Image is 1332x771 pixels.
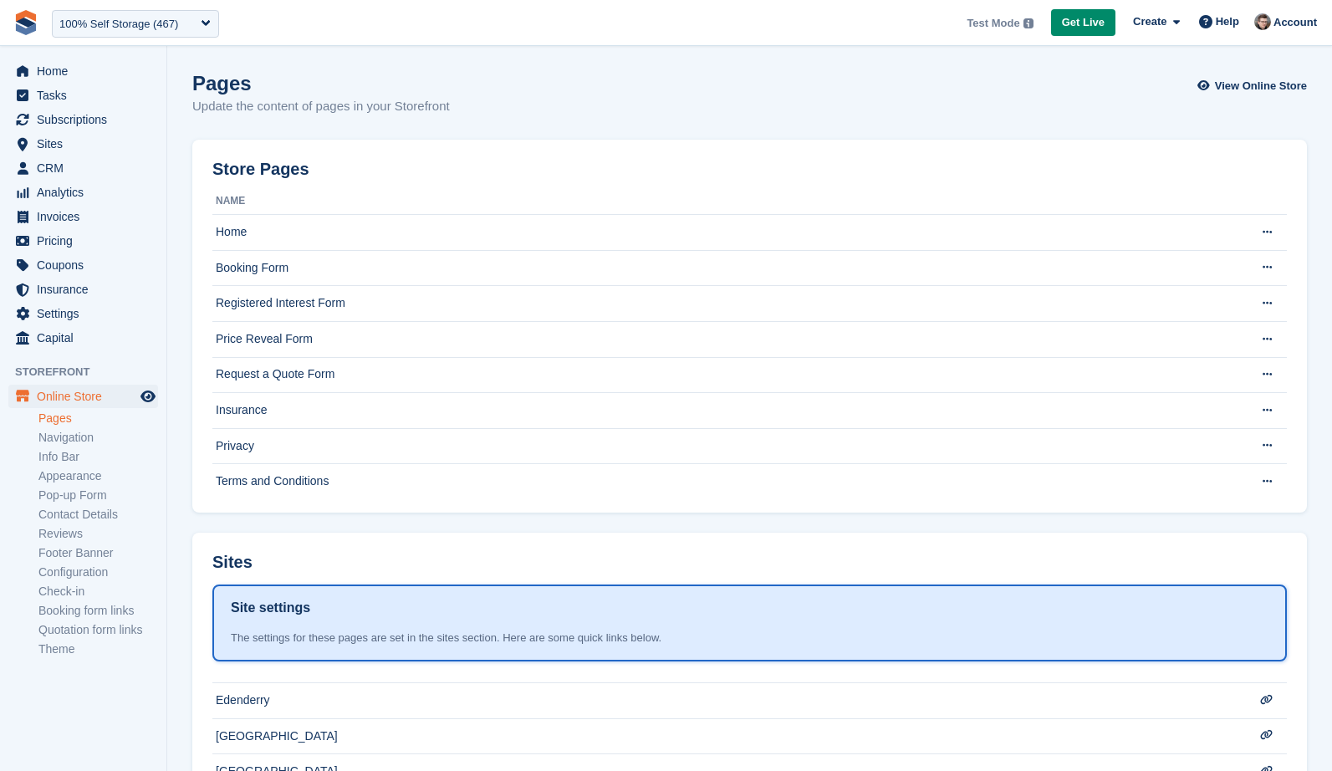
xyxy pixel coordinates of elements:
a: Reviews [38,526,158,542]
a: Appearance [38,468,158,484]
span: CRM [37,156,137,180]
td: Registered Interest Form [212,286,1233,322]
td: [GEOGRAPHIC_DATA] [212,718,1233,754]
a: Footer Banner [38,545,158,561]
span: Get Live [1062,14,1105,31]
a: Pop-up Form [38,488,158,503]
h1: Pages [192,72,450,94]
span: View Online Store [1215,78,1307,94]
a: Booking form links [38,603,158,619]
span: Settings [37,302,137,325]
td: Price Reveal Form [212,321,1233,357]
p: Update the content of pages in your Storefront [192,97,450,116]
td: Booking Form [212,250,1233,286]
td: Request a Quote Form [212,357,1233,393]
span: Tasks [37,84,137,107]
td: Privacy [212,428,1233,464]
span: Subscriptions [37,108,137,131]
a: menu [8,84,158,107]
a: Theme [38,641,158,657]
div: 100% Self Storage (467) [59,16,178,33]
span: Sites [37,132,137,156]
a: Info Bar [38,449,158,465]
a: View Online Store [1202,72,1307,100]
span: Create [1133,13,1166,30]
a: menu [8,181,158,204]
a: Configuration [38,564,158,580]
span: Invoices [37,205,137,228]
span: Online Store [37,385,137,408]
div: The settings for these pages are set in the sites section. Here are some quick links below. [231,630,1268,646]
a: Pages [38,411,158,426]
a: menu [8,253,158,277]
h1: Site settings [231,598,310,618]
h2: Sites [212,553,253,572]
th: Name [212,188,1233,215]
a: menu [8,156,158,180]
td: Edenderry [212,683,1233,719]
a: menu [8,278,158,301]
a: menu [8,326,158,350]
a: menu [8,205,158,228]
td: Insurance [212,393,1233,429]
span: Capital [37,326,137,350]
a: menu [8,108,158,131]
span: Home [37,59,137,83]
span: Test Mode [967,15,1019,32]
a: Check-in [38,584,158,600]
span: Insurance [37,278,137,301]
img: icon-info-grey-7440780725fd019a000dd9b08b2336e03edf1995a4989e88bcd33f0948082b44.svg [1023,18,1033,28]
span: Coupons [37,253,137,277]
a: Navigation [38,430,158,446]
span: Pricing [37,229,137,253]
a: Get Live [1051,9,1115,37]
span: Help [1216,13,1239,30]
a: Preview store [138,386,158,406]
td: Terms and Conditions [212,464,1233,499]
a: menu [8,385,158,408]
a: Quotation form links [38,622,158,638]
img: stora-icon-8386f47178a22dfd0bd8f6a31ec36ba5ce8667c1dd55bd0f319d3a0aa187defe.svg [13,10,38,35]
a: menu [8,229,158,253]
a: menu [8,132,158,156]
a: Contact Details [38,507,158,523]
h2: Store Pages [212,160,309,179]
span: Account [1273,14,1317,31]
a: menu [8,59,158,83]
span: Storefront [15,364,166,380]
img: Steven Hylands [1254,13,1271,30]
span: Analytics [37,181,137,204]
td: Home [212,215,1233,251]
a: menu [8,302,158,325]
